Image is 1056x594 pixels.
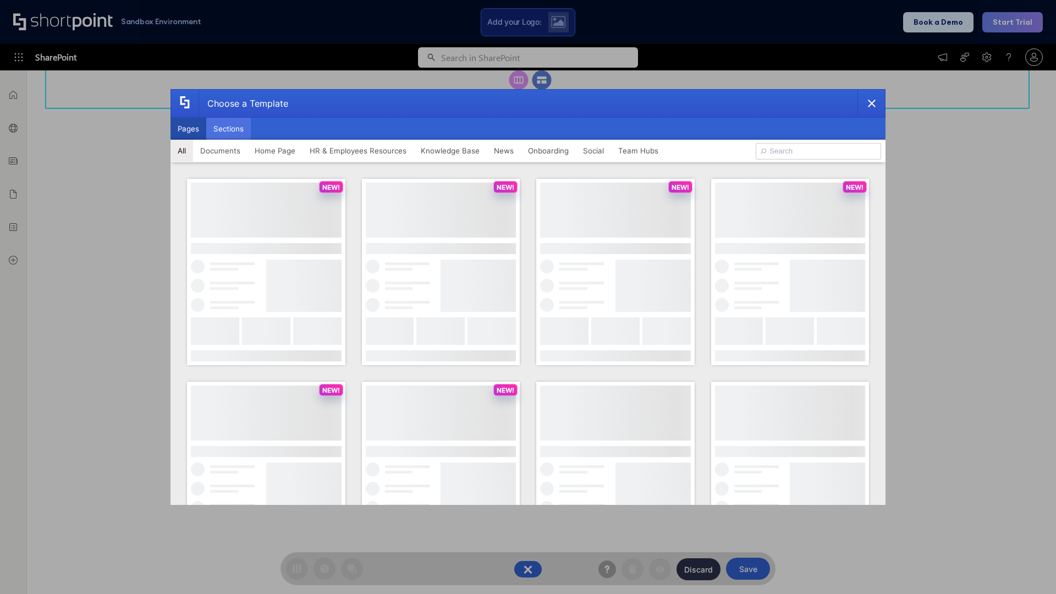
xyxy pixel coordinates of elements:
input: Search [756,143,881,159]
button: Knowledge Base [414,140,487,162]
button: News [487,140,521,162]
p: NEW! [322,386,340,394]
button: Onboarding [521,140,576,162]
button: Home Page [248,140,302,162]
button: All [170,140,193,162]
p: NEW! [846,183,864,191]
p: NEW! [497,386,514,394]
iframe: Chat Widget [1001,541,1056,594]
p: NEW! [497,183,514,191]
div: template selector [170,89,886,505]
button: Documents [193,140,248,162]
p: NEW! [322,183,340,191]
button: HR & Employees Resources [302,140,414,162]
p: NEW! [672,183,689,191]
div: Choose a Template [199,90,288,117]
button: Social [576,140,611,162]
button: Sections [206,118,251,140]
button: Pages [170,118,206,140]
button: Team Hubs [611,140,665,162]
